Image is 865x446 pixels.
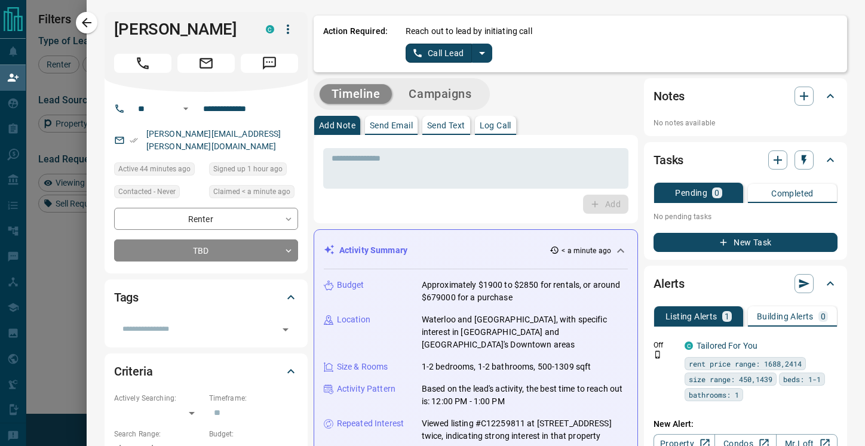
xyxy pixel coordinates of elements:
[422,279,628,304] p: Approximately $1900 to $2850 for rentals, or around $679000 for a purchase
[209,393,298,404] p: Timeframe:
[114,357,298,386] div: Criteria
[714,189,719,197] p: 0
[654,87,685,106] h2: Notes
[337,313,370,326] p: Location
[324,239,628,262] div: Activity Summary< a minute ago
[654,82,838,110] div: Notes
[114,208,298,230] div: Renter
[654,146,838,174] div: Tasks
[422,417,628,442] p: Viewed listing #C12259811 at [STREET_ADDRESS] twice, indicating strong interest in that property
[422,361,591,373] p: 1-2 bedrooms, 1-2 bathrooms, 500-1309 sqft
[422,313,628,351] p: Waterloo and [GEOGRAPHIC_DATA], with specific interest in [GEOGRAPHIC_DATA] and [GEOGRAPHIC_DATA]...
[209,185,298,202] div: Tue Sep 16 2025
[689,389,739,401] span: bathrooms: 1
[654,274,685,293] h2: Alerts
[213,163,283,175] span: Signed up 1 hour ago
[213,186,290,198] span: Claimed < a minute ago
[406,44,472,63] button: Call Lead
[757,312,814,321] p: Building Alerts
[118,186,176,198] span: Contacted - Never
[689,358,802,370] span: rent price range: 1688,2414
[319,121,355,130] p: Add Note
[241,54,298,73] span: Message
[209,162,298,179] div: Tue Sep 16 2025
[114,283,298,312] div: Tags
[337,383,395,395] p: Activity Pattern
[654,208,838,226] p: No pending tasks
[114,54,171,73] span: Call
[821,312,826,321] p: 0
[725,312,729,321] p: 1
[130,136,138,144] svg: Email Verified
[339,244,407,257] p: Activity Summary
[406,25,532,38] p: Reach out to lead by initiating call
[370,121,413,130] p: Send Email
[480,121,511,130] p: Log Call
[337,417,404,430] p: Repeated Interest
[118,163,191,175] span: Active 44 minutes ago
[114,362,153,381] h2: Criteria
[562,245,611,256] p: < a minute ago
[114,393,203,404] p: Actively Searching:
[114,429,203,439] p: Search Range:
[114,20,248,39] h1: [PERSON_NAME]
[114,288,139,307] h2: Tags
[654,350,662,359] svg: Push Notification Only
[697,341,757,350] a: Tailored For You
[406,44,492,63] div: split button
[266,25,274,33] div: condos.ca
[422,383,628,408] p: Based on the lead's activity, the best time to reach out is: 12:00 PM - 1:00 PM
[427,121,465,130] p: Send Text
[783,373,821,385] span: beds: 1-1
[654,233,838,252] button: New Task
[397,84,483,104] button: Campaigns
[675,189,707,197] p: Pending
[114,239,298,262] div: TBD
[654,340,677,350] p: Off
[179,101,193,116] button: Open
[654,269,838,298] div: Alerts
[689,373,772,385] span: size range: 450,1439
[320,84,392,104] button: Timeline
[337,361,388,373] p: Size & Rooms
[654,418,838,430] p: New Alert:
[209,429,298,439] p: Budget:
[685,342,693,350] div: condos.ca
[146,129,281,151] a: [PERSON_NAME][EMAIL_ADDRESS][PERSON_NAME][DOMAIN_NAME]
[114,162,203,179] div: Tue Sep 16 2025
[654,118,838,128] p: No notes available
[323,25,388,63] p: Action Required:
[277,321,294,338] button: Open
[771,189,814,198] p: Completed
[654,150,683,170] h2: Tasks
[337,279,364,291] p: Budget
[177,54,235,73] span: Email
[665,312,717,321] p: Listing Alerts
